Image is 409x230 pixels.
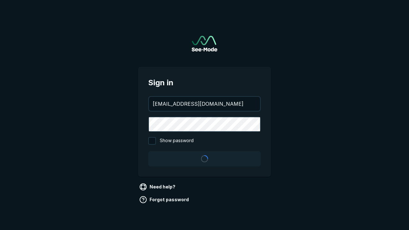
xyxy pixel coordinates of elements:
img: See-Mode Logo [192,36,217,51]
a: Forgot password [138,195,191,205]
input: your@email.com [149,97,260,111]
span: Sign in [148,77,261,88]
a: Go to sign in [192,36,217,51]
span: Show password [160,137,194,145]
a: Need help? [138,182,178,192]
